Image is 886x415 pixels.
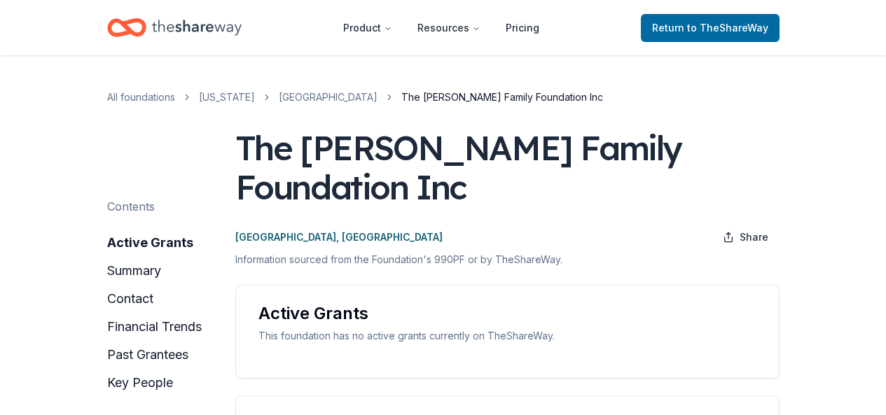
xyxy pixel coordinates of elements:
[652,20,768,36] span: Return
[235,251,780,268] p: Information sourced from the Foundation's 990PF or by TheShareWay.
[199,89,255,106] a: [US_STATE]
[401,89,603,106] span: The [PERSON_NAME] Family Foundation Inc
[258,328,756,344] div: This foundation has no active grants currently on TheShareWay.
[641,14,780,42] a: Returnto TheShareWay
[107,316,202,338] button: financial trends
[235,229,443,246] p: [GEOGRAPHIC_DATA], [GEOGRAPHIC_DATA]
[687,22,768,34] span: to TheShareWay
[332,14,403,42] button: Product
[279,89,378,106] a: [GEOGRAPHIC_DATA]
[107,344,188,366] button: past grantees
[107,260,161,282] button: summary
[740,229,768,246] span: Share
[107,232,193,254] button: active grants
[107,288,153,310] button: contact
[107,11,242,44] a: Home
[235,128,780,206] div: The [PERSON_NAME] Family Foundation Inc
[107,89,175,106] a: All foundations
[258,302,756,325] div: Active Grants
[494,14,551,42] a: Pricing
[406,14,492,42] button: Resources
[107,372,173,394] button: key people
[332,11,551,44] nav: Main
[107,198,155,215] div: Contents
[712,223,780,251] button: Share
[107,89,780,106] nav: breadcrumb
